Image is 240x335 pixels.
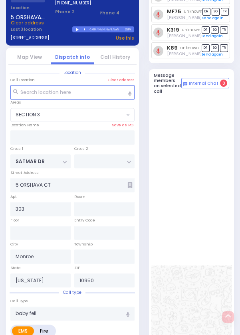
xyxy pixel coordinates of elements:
a: [STREET_ADDRESS] [11,35,49,42]
button: Internal Chat 0 [181,78,229,88]
label: Floor [10,217,19,223]
label: Clear address [108,77,135,83]
span: Clear address [11,20,44,26]
div: / [96,25,98,34]
span: Yidel Deutsch [167,33,202,39]
a: Send again [202,52,223,57]
label: Save as POI [112,122,135,128]
span: Other building occupants [127,182,133,188]
label: Location Name [10,122,39,128]
label: Areas [10,100,21,105]
span: SECTION 3 [16,111,40,118]
label: Cross 2 [74,146,88,152]
label: Street Address [10,170,39,175]
span: TR [220,26,228,34]
span: SECTION 3 [10,108,135,122]
label: Township [74,241,93,247]
span: Joel Witriol [167,51,202,57]
a: Call History [100,54,130,60]
span: Internal Chat [189,81,218,86]
label: Call Location [10,77,35,83]
label: Last 3 location [11,26,72,32]
a: K319 [167,27,179,33]
label: ZIP [74,265,80,271]
span: Phone 4 [99,10,134,16]
a: Map View [17,54,42,60]
span: SO [211,26,219,34]
label: Entry Code [74,217,95,223]
span: 5 ORSHAVA CT 303 [11,13,45,20]
span: TR [221,8,229,16]
span: DR [202,26,210,34]
label: Room [74,194,85,199]
label: State [10,265,21,271]
label: Location [11,5,45,11]
img: comment-alt.png [183,82,187,86]
span: Call type [59,289,85,295]
span: Location [60,70,85,76]
label: City [10,241,18,247]
span: SO [212,8,220,16]
span: unknown [180,45,199,51]
label: Apt [10,194,17,199]
span: unknown [182,27,200,33]
label: Call Type [10,298,28,304]
div: 0:00 [89,25,96,34]
span: TR [220,44,228,52]
span: DR [202,8,210,16]
a: Send again [202,16,224,20]
span: DR [202,44,210,52]
span: SECTION 3 [11,108,125,122]
div: NaN:NaN:NaN [98,25,119,34]
a: MF75 [167,8,181,14]
input: Search location here [10,85,135,100]
a: Use this [116,35,134,42]
span: unknown [184,8,202,14]
a: Send again [202,34,223,38]
label: Cross 1 [10,146,23,152]
span: Phone 2 [55,8,89,15]
span: 0 [220,80,227,87]
span: Abraham Berger [167,14,202,20]
div: Bay [125,26,134,32]
a: Dispatch info [55,54,90,60]
h5: Message members on selected call [154,73,181,94]
a: K89 [167,45,178,51]
span: SO [211,44,219,52]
